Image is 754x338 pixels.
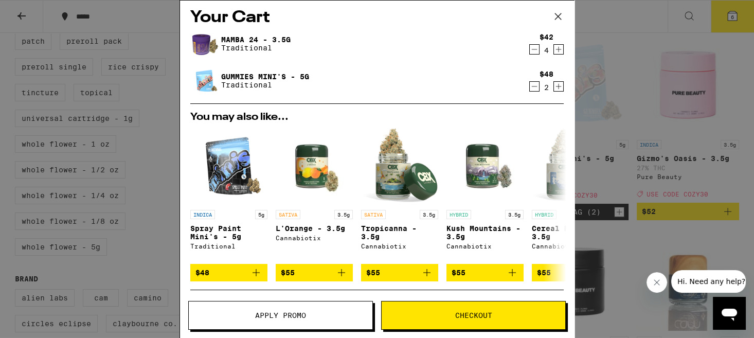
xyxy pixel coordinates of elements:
[529,81,540,92] button: Decrement
[537,269,551,277] span: $55
[361,128,438,205] img: Cannabiotix - Tropicanna - 3.5g
[671,270,746,293] iframe: Message from company
[540,83,553,92] div: 2
[190,128,267,205] img: Traditional - Spray Paint Mini's - 5g
[190,112,564,122] h2: You may also like...
[281,269,295,277] span: $55
[276,128,353,264] a: Open page for L'Orange - 3.5g from Cannabiotix
[532,128,609,264] a: Open page for Cereal Milk - 3.5g from Cannabiotix
[276,128,353,205] img: Cannabiotix - L'Orange - 3.5g
[221,35,291,44] a: Mamba 24 - 3.5g
[446,264,524,281] button: Add to bag
[366,269,380,277] span: $55
[532,210,556,219] p: HYBRID
[446,128,524,264] a: Open page for Kush Mountains - 3.5g from Cannabiotix
[188,301,373,330] button: Apply Promo
[190,29,219,58] img: Mamba 24 - 3.5g
[190,243,267,250] div: Traditional
[529,44,540,55] button: Decrement
[190,128,267,264] a: Open page for Spray Paint Mini's - 5g from Traditional
[255,312,306,319] span: Apply Promo
[540,46,553,55] div: 4
[190,224,267,241] p: Spray Paint Mini's - 5g
[361,210,386,219] p: SATIVA
[221,81,309,89] p: Traditional
[276,224,353,233] p: L'Orange - 3.5g
[532,224,609,241] p: Cereal Milk - 3.5g
[276,235,353,241] div: Cannabiotix
[190,6,564,29] h2: Your Cart
[446,128,524,205] img: Cannabiotix - Kush Mountains - 3.5g
[361,224,438,241] p: Tropicanna - 3.5g
[361,128,438,264] a: Open page for Tropicanna - 3.5g from Cannabiotix
[276,210,300,219] p: SATIVA
[221,44,291,52] p: Traditional
[446,210,471,219] p: HYBRID
[452,269,465,277] span: $55
[553,44,564,55] button: Increment
[553,81,564,92] button: Increment
[221,73,309,81] a: Gummies Mini's - 5g
[195,269,209,277] span: $48
[540,33,553,41] div: $42
[190,66,219,95] img: Gummies Mini's - 5g
[276,264,353,281] button: Add to bag
[505,210,524,219] p: 3.5g
[381,301,566,330] button: Checkout
[713,297,746,330] iframe: Button to launch messaging window
[532,243,609,250] div: Cannabiotix
[532,264,609,281] button: Add to bag
[361,243,438,250] div: Cannabiotix
[190,264,267,281] button: Add to bag
[532,128,609,205] img: Cannabiotix - Cereal Milk - 3.5g
[420,210,438,219] p: 3.5g
[455,312,492,319] span: Checkout
[446,224,524,241] p: Kush Mountains - 3.5g
[361,264,438,281] button: Add to bag
[334,210,353,219] p: 3.5g
[540,70,553,78] div: $48
[255,210,267,219] p: 5g
[647,272,667,293] iframe: Close message
[446,243,524,250] div: Cannabiotix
